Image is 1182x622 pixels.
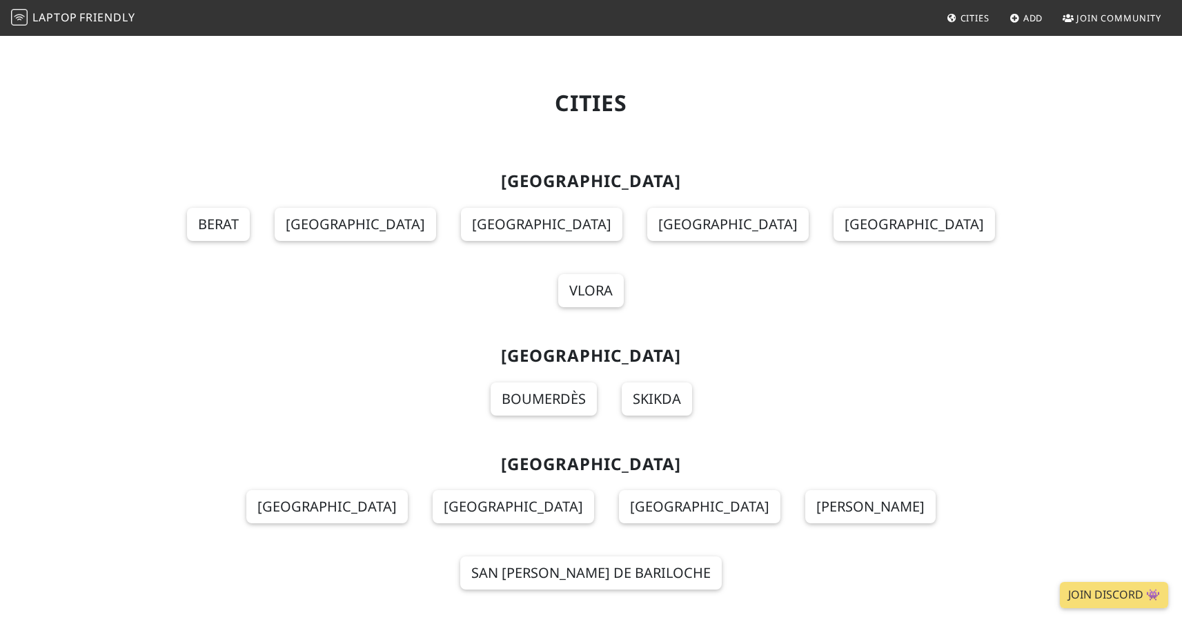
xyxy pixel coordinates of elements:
[144,90,1038,116] h1: Cities
[433,490,594,523] a: [GEOGRAPHIC_DATA]
[647,208,809,241] a: [GEOGRAPHIC_DATA]
[144,454,1038,474] h2: [GEOGRAPHIC_DATA]
[558,274,624,307] a: Vlora
[1076,12,1161,24] span: Join Community
[79,10,135,25] span: Friendly
[961,12,989,24] span: Cities
[1057,6,1167,30] a: Join Community
[1004,6,1049,30] a: Add
[941,6,995,30] a: Cities
[246,490,408,523] a: [GEOGRAPHIC_DATA]
[834,208,995,241] a: [GEOGRAPHIC_DATA]
[619,490,780,523] a: [GEOGRAPHIC_DATA]
[461,208,622,241] a: [GEOGRAPHIC_DATA]
[622,382,692,416] a: Skikda
[1023,12,1043,24] span: Add
[491,382,597,416] a: Boumerdès
[460,556,722,590] a: San [PERSON_NAME] de Bariloche
[187,208,250,241] a: Berat
[805,490,936,523] a: [PERSON_NAME]
[32,10,77,25] span: Laptop
[275,208,436,241] a: [GEOGRAPHIC_DATA]
[144,346,1038,366] h2: [GEOGRAPHIC_DATA]
[11,9,28,26] img: LaptopFriendly
[144,171,1038,191] h2: [GEOGRAPHIC_DATA]
[1060,582,1168,608] a: Join Discord 👾
[11,6,135,30] a: LaptopFriendly LaptopFriendly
